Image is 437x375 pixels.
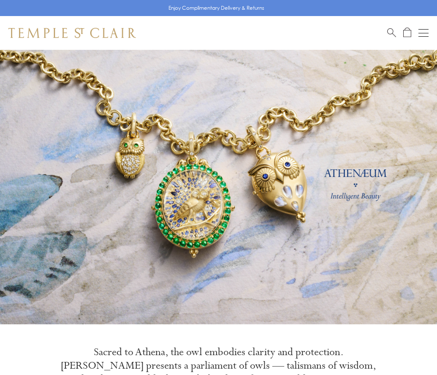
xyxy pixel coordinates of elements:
img: Temple St. Clair [8,28,136,38]
button: Open navigation [418,28,429,38]
a: Open Shopping Bag [403,27,411,38]
a: Search [387,27,396,38]
p: Enjoy Complimentary Delivery & Returns [168,4,264,12]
